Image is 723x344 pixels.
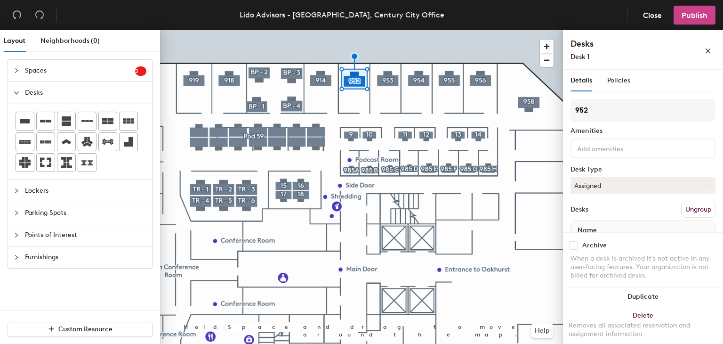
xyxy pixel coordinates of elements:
[681,202,715,218] button: Ungroup
[570,177,715,194] button: Assigned
[682,11,707,20] span: Publish
[14,68,19,74] span: collapsed
[30,6,49,25] button: Redo (⌘ + ⇧ + Z)
[705,48,711,54] span: close
[570,76,592,84] span: Details
[582,242,607,249] div: Archive
[635,6,670,25] button: Close
[12,10,22,19] span: undo
[570,206,588,213] div: Desks
[573,222,602,239] span: Name
[14,254,19,260] span: collapsed
[135,66,146,76] sup: 2
[25,82,146,104] span: Desks
[570,127,715,135] div: Amenities
[563,287,723,306] button: Duplicate
[674,6,715,25] button: Publish
[25,224,146,246] span: Points of Interest
[8,6,26,25] button: Undo (⌘ + Z)
[58,325,112,333] span: Custom Resource
[14,188,19,194] span: collapsed
[40,37,100,45] span: Neighborhoods (0)
[25,60,135,82] span: Spaces
[135,68,146,74] span: 2
[569,321,717,338] div: Removes all associated reservation and assignment information
[570,38,674,50] h4: Desks
[575,142,660,154] input: Add amenities
[14,90,19,96] span: expanded
[570,166,715,173] div: Desk Type
[25,202,146,224] span: Parking Spots
[607,76,630,84] span: Policies
[570,254,715,280] div: When a desk is archived it's not active in any user-facing features. Your organization is not bil...
[8,322,153,337] button: Custom Resource
[643,11,662,20] span: Close
[4,37,25,45] span: Layout
[570,53,589,61] span: Desk 1
[531,323,554,338] button: Help
[25,180,146,202] span: Lockers
[25,246,146,268] span: Furnishings
[240,9,444,21] div: Lido Advisors - [GEOGRAPHIC_DATA], Century City Office
[14,232,19,238] span: collapsed
[14,210,19,216] span: collapsed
